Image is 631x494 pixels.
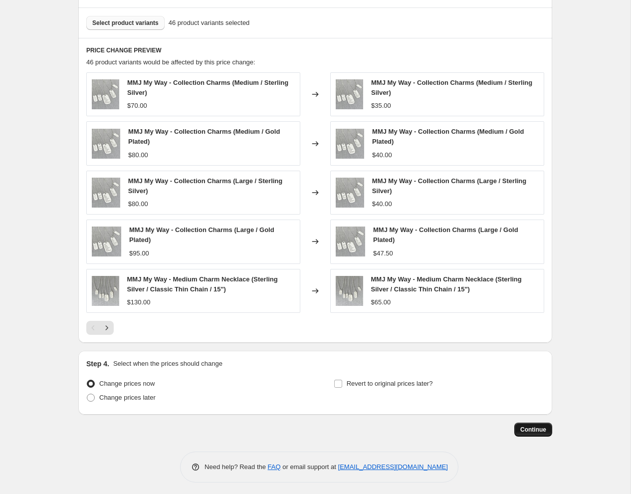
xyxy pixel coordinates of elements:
[336,178,364,208] img: AllSilver_c11babb3-583c-4bb6-9d4e-ad253e6395e5_80x.jpg
[372,128,524,145] span: MMJ My Way - Collection Charms (Medium / Gold Plated)
[338,463,448,471] a: [EMAIL_ADDRESS][DOMAIN_NAME]
[99,380,155,387] span: Change prices now
[86,321,114,335] nav: Pagination
[128,151,148,159] span: $80.00
[86,359,109,369] h2: Step 4.
[268,463,281,471] a: FAQ
[127,79,288,96] span: MMJ My Way - Collection Charms (Medium / Sterling Silver)
[129,226,274,244] span: MMJ My Way - Collection Charms (Large / Gold Plated)
[86,16,165,30] button: Select product variants
[128,200,148,208] span: $80.00
[205,463,268,471] span: Need help? Read the
[373,226,518,244] span: MMJ My Way - Collection Charms (Large / Gold Plated)
[127,275,278,293] span: MMJ My Way - Medium Charm Necklace (Sterling Silver / Classic Thin Chain / 15")
[92,227,121,256] img: AllSilver_c11babb3-583c-4bb6-9d4e-ad253e6395e5_80x.jpg
[86,46,544,54] h6: PRICE CHANGE PREVIEW
[336,79,363,109] img: AllSilver_c11babb3-583c-4bb6-9d4e-ad253e6395e5_80x.jpg
[371,275,522,293] span: MMJ My Way - Medium Charm Necklace (Sterling Silver / Classic Thin Chain / 15")
[372,177,526,195] span: MMJ My Way - Collection Charms (Large / Sterling Silver)
[127,298,151,306] span: $130.00
[128,177,282,195] span: MMJ My Way - Collection Charms (Large / Sterling Silver)
[100,321,114,335] button: Next
[371,102,391,109] span: $35.00
[92,276,119,306] img: AllllSS_527cb704-e08a-4721-994c-1ecc2289a5a0_80x.jpg
[129,249,149,257] span: $95.00
[92,178,120,208] img: AllSilver_c11babb3-583c-4bb6-9d4e-ad253e6395e5_80x.jpg
[92,79,119,109] img: AllSilver_c11babb3-583c-4bb6-9d4e-ad253e6395e5_80x.jpg
[514,423,552,437] button: Continue
[336,227,365,256] img: AllSilver_c11babb3-583c-4bb6-9d4e-ad253e6395e5_80x.jpg
[372,151,392,159] span: $40.00
[99,394,156,401] span: Change prices later
[347,380,433,387] span: Revert to original prices later?
[281,463,338,471] span: or email support at
[371,298,391,306] span: $65.00
[373,249,393,257] span: $47.50
[113,359,222,369] p: Select when the prices should change
[128,128,280,145] span: MMJ My Way - Collection Charms (Medium / Gold Plated)
[86,58,255,66] span: 46 product variants would be affected by this price change:
[92,129,120,159] img: AllSilver_c11babb3-583c-4bb6-9d4e-ad253e6395e5_80x.jpg
[92,19,159,27] span: Select product variants
[169,18,250,28] span: 46 product variants selected
[127,102,147,109] span: $70.00
[336,129,364,159] img: AllSilver_c11babb3-583c-4bb6-9d4e-ad253e6395e5_80x.jpg
[371,79,532,96] span: MMJ My Way - Collection Charms (Medium / Sterling Silver)
[520,426,546,434] span: Continue
[336,276,363,306] img: AllllSS_527cb704-e08a-4721-994c-1ecc2289a5a0_80x.jpg
[372,200,392,208] span: $40.00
